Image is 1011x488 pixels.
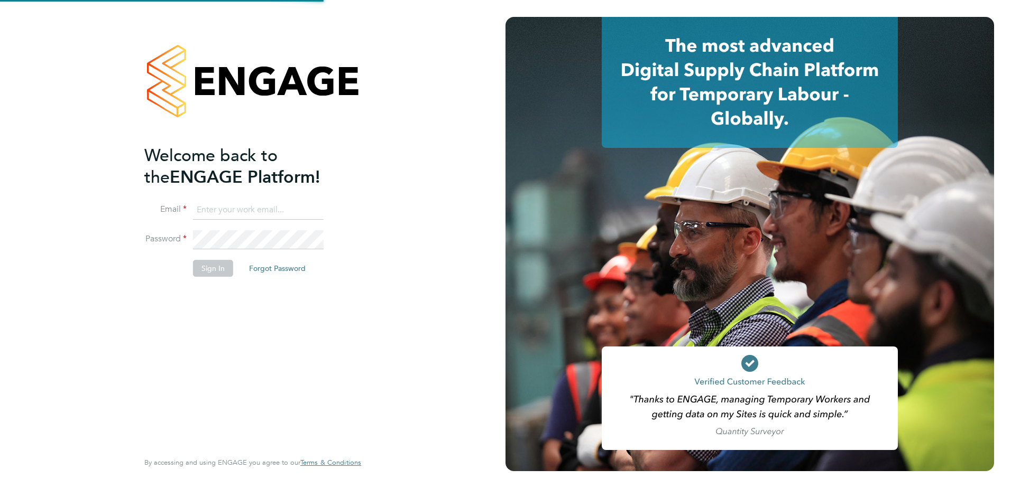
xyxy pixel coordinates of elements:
button: Sign In [193,260,233,277]
label: Email [144,204,187,215]
a: Terms & Conditions [300,458,361,467]
span: By accessing and using ENGAGE you agree to our [144,458,361,467]
h2: ENGAGE Platform! [144,145,351,188]
span: Welcome back to the [144,145,278,187]
label: Password [144,233,187,245]
button: Forgot Password [241,260,314,277]
span: Terms & Conditions [300,458,361,467]
input: Enter your work email... [193,201,324,220]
